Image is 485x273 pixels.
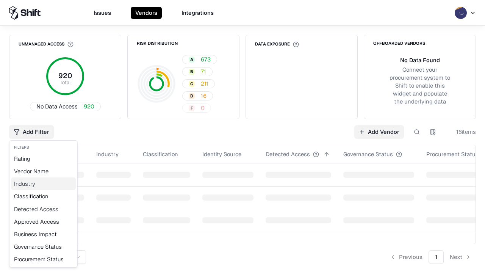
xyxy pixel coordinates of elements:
[11,190,76,202] div: Classification
[11,215,76,228] div: Approved Access
[11,177,76,190] div: Industry
[9,140,78,267] div: Add Filter
[11,228,76,240] div: Business Impact
[11,240,76,253] div: Governance Status
[11,165,76,177] div: Vendor Name
[11,142,76,152] div: Filters
[11,203,76,215] div: Detected Access
[11,253,76,265] div: Procurement Status
[11,152,76,165] div: Rating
